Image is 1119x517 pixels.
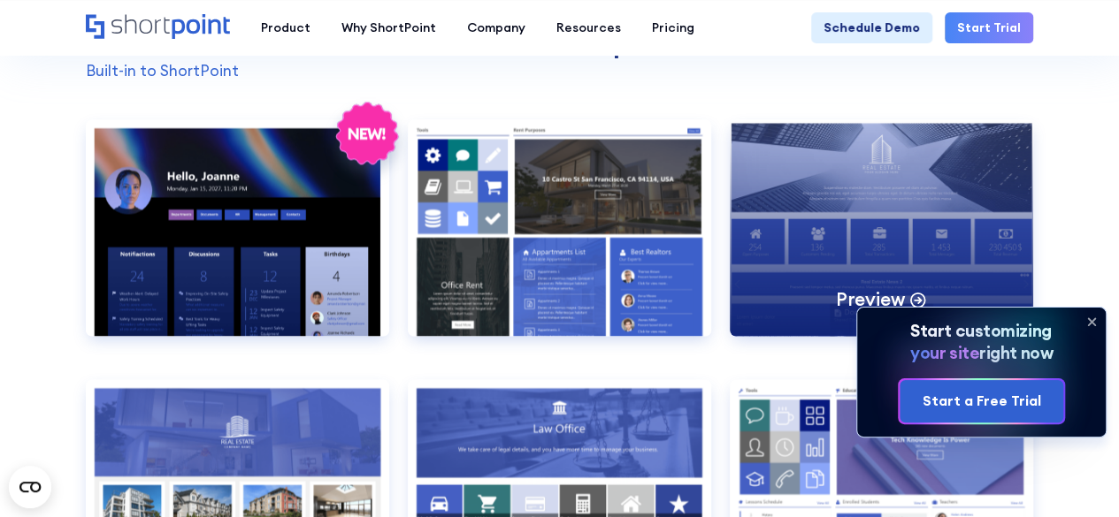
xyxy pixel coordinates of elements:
[467,19,525,37] div: Company
[556,19,621,37] div: Resources
[730,119,1033,361] a: Documents 2Preview
[408,119,711,361] a: Documents 1
[86,30,1033,58] h2: SharePoint Templates
[86,119,389,361] a: Communication
[86,14,230,41] a: Home
[451,12,540,43] a: Company
[86,59,1033,82] p: Built-in to ShortPoint
[836,287,905,311] p: Preview
[326,12,451,43] a: Why ShortPoint
[341,19,436,37] div: Why ShortPoint
[636,12,709,43] a: Pricing
[261,19,310,37] div: Product
[922,391,1040,412] div: Start a Free Trial
[540,12,636,43] a: Resources
[652,19,694,37] div: Pricing
[945,12,1033,43] a: Start Trial
[811,12,932,43] a: Schedule Demo
[9,466,51,508] button: Open CMP widget
[245,12,326,43] a: Product
[900,380,1062,423] a: Start a Free Trial
[1031,432,1119,517] iframe: Chat Widget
